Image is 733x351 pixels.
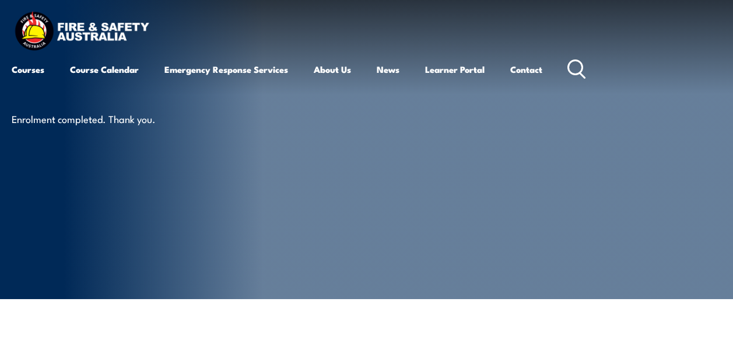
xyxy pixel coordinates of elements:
[377,55,399,83] a: News
[70,55,139,83] a: Course Calendar
[12,55,44,83] a: Courses
[164,55,288,83] a: Emergency Response Services
[425,55,485,83] a: Learner Portal
[510,55,542,83] a: Contact
[314,55,351,83] a: About Us
[12,112,225,125] p: Enrolment completed. Thank you.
